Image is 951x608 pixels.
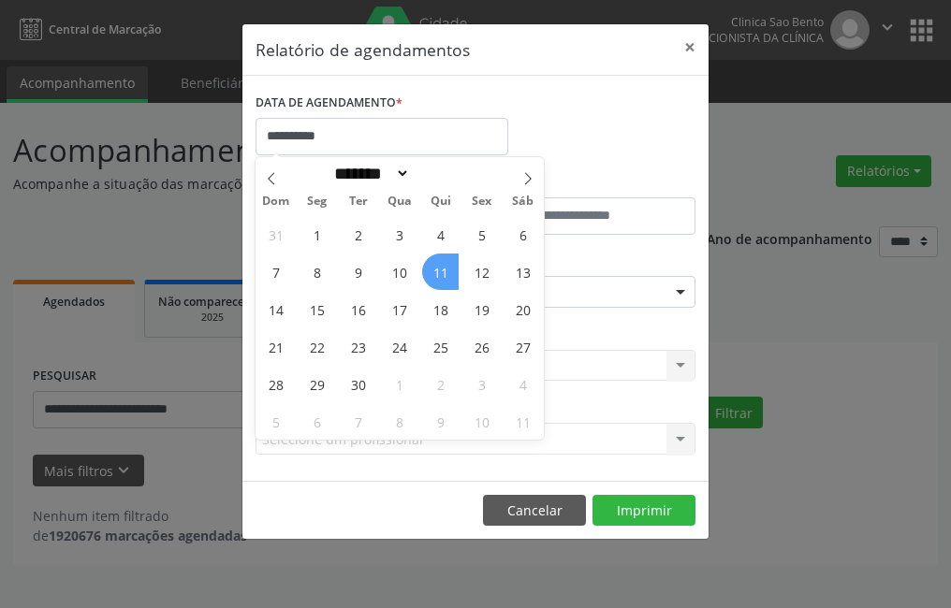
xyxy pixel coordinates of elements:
span: Setembro 19, 2025 [463,291,500,327]
span: Setembro 7, 2025 [257,253,294,290]
span: Setembro 16, 2025 [340,291,376,327]
span: Setembro 27, 2025 [505,328,541,365]
input: Year [410,164,472,183]
span: Setembro 4, 2025 [422,216,459,253]
span: Qui [420,195,461,208]
span: Setembro 25, 2025 [422,328,459,365]
span: Setembro 22, 2025 [299,328,335,365]
span: Setembro 13, 2025 [505,253,541,290]
span: Setembro 28, 2025 [257,366,294,402]
span: Ter [338,195,379,208]
span: Outubro 5, 2025 [257,403,294,440]
span: Dom [256,195,297,208]
span: Setembro 2, 2025 [340,216,376,253]
span: Setembro 9, 2025 [340,253,376,290]
span: Sex [461,195,503,208]
label: ATÉ [480,168,695,197]
span: Outubro 10, 2025 [463,403,500,440]
span: Setembro 30, 2025 [340,366,376,402]
button: Imprimir [593,495,695,527]
span: Setembro 12, 2025 [463,253,500,290]
span: Setembro 14, 2025 [257,291,294,327]
span: Outubro 3, 2025 [463,366,500,402]
span: Setembro 17, 2025 [381,291,417,327]
span: Setembro 18, 2025 [422,291,459,327]
span: Outubro 2, 2025 [422,366,459,402]
span: Setembro 10, 2025 [381,253,417,290]
span: Setembro 20, 2025 [505,291,541,327]
span: Sáb [503,195,544,208]
h5: Relatório de agendamentos [256,37,470,62]
button: Cancelar [483,495,586,527]
span: Outubro 8, 2025 [381,403,417,440]
button: Close [671,24,709,70]
span: Qua [379,195,420,208]
span: Setembro 24, 2025 [381,328,417,365]
span: Setembro 5, 2025 [463,216,500,253]
span: Setembro 26, 2025 [463,328,500,365]
label: DATA DE AGENDAMENTO [256,89,402,118]
span: Outubro 4, 2025 [505,366,541,402]
select: Month [328,164,410,183]
span: Outubro 11, 2025 [505,403,541,440]
span: Setembro 21, 2025 [257,328,294,365]
span: Setembro 11, 2025 [422,253,459,290]
span: Outubro 1, 2025 [381,366,417,402]
span: Setembro 29, 2025 [299,366,335,402]
span: Outubro 9, 2025 [422,403,459,440]
span: Agosto 31, 2025 [257,216,294,253]
span: Outubro 7, 2025 [340,403,376,440]
span: Seg [297,195,338,208]
span: Outubro 6, 2025 [299,403,335,440]
span: Setembro 8, 2025 [299,253,335,290]
span: Setembro 6, 2025 [505,216,541,253]
span: Setembro 3, 2025 [381,216,417,253]
span: Setembro 23, 2025 [340,328,376,365]
span: Setembro 15, 2025 [299,291,335,327]
span: Setembro 1, 2025 [299,216,335,253]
